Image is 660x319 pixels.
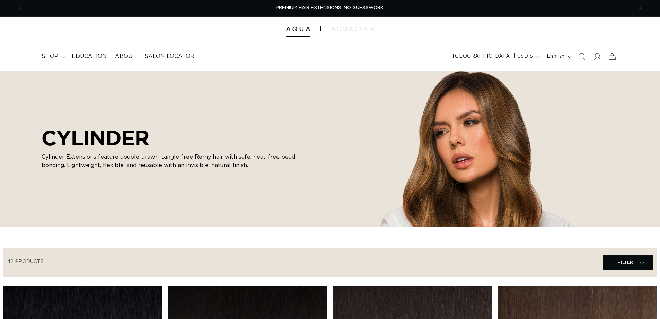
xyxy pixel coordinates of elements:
h2: CYLINDER [42,126,305,150]
span: About [115,53,136,60]
button: English [543,50,574,63]
img: aqualyna.com [331,27,375,31]
img: Aqua Hair Extensions [286,27,310,32]
p: Cylinder Extensions feature double-drawn, tangle-free Remy hair with safe, heat-free bead bonding... [42,153,305,169]
a: Education [68,49,111,64]
summary: Search [574,49,589,64]
summary: Filter [603,255,653,270]
button: Previous announcement [12,2,27,15]
a: Salon Locator [140,49,199,64]
a: About [111,49,140,64]
span: shop [42,53,58,60]
button: [GEOGRAPHIC_DATA] | USD $ [449,50,543,63]
span: Salon Locator [144,53,194,60]
span: [GEOGRAPHIC_DATA] | USD $ [453,53,533,60]
span: 42 products [7,259,44,264]
summary: shop [37,49,68,64]
span: English [547,53,565,60]
span: Filter [618,256,633,269]
span: PREMIUM HAIR EXTENSIONS. NO GUESSWORK. [276,6,385,10]
button: Next announcement [633,2,648,15]
span: Education [72,53,107,60]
